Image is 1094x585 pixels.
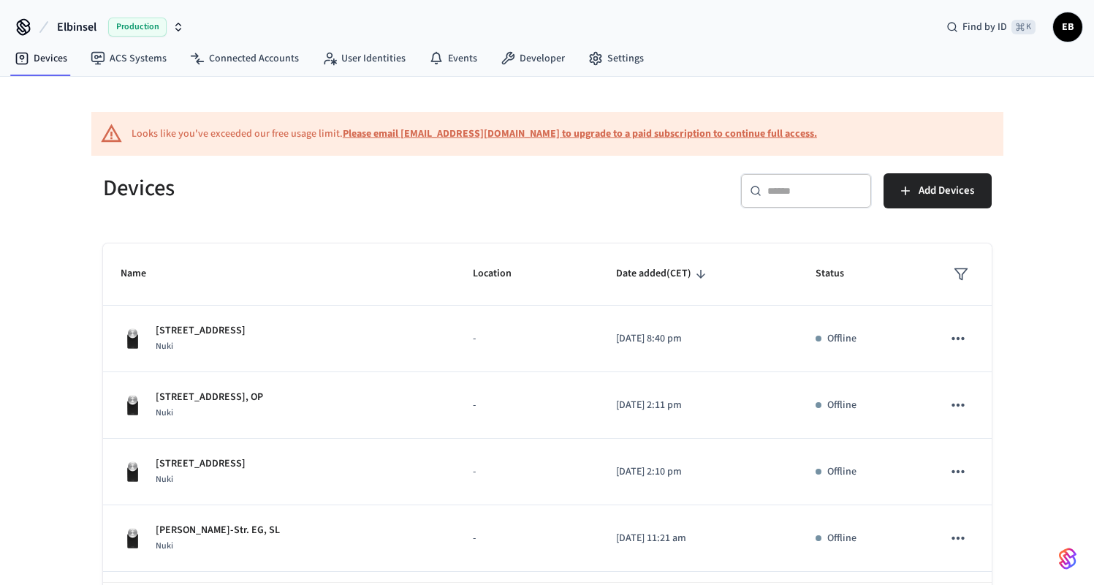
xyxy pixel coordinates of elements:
[827,464,856,480] p: Offline
[935,14,1047,40] div: Find by ID⌘ K
[473,331,581,347] p: -
[473,464,581,480] p: -
[1053,12,1082,42] button: EB
[79,45,178,72] a: ACS Systems
[156,473,173,486] span: Nuki
[3,45,79,72] a: Devices
[577,45,656,72] a: Settings
[616,331,780,347] p: [DATE] 8:40 pm
[816,263,863,285] span: Status
[156,540,173,552] span: Nuki
[489,45,577,72] a: Developer
[108,18,167,37] span: Production
[57,18,96,36] span: Elbinsel
[417,45,489,72] a: Events
[616,531,780,546] p: [DATE] 11:21 am
[103,173,539,203] h5: Devices
[1059,547,1076,570] img: SeamLogoGradient.69752ec5.svg
[827,331,856,347] p: Offline
[121,460,144,483] img: Nuki Smart Lock 3.0 Pro Black, Front
[178,45,311,72] a: Connected Accounts
[962,20,1007,34] span: Find by ID
[919,181,974,200] span: Add Devices
[156,340,173,352] span: Nuki
[156,456,246,472] p: [STREET_ADDRESS]
[473,531,581,546] p: -
[156,323,246,339] p: [STREET_ADDRESS]
[616,464,780,480] p: [DATE] 2:10 pm
[473,263,531,285] span: Location
[121,393,144,417] img: Nuki Smart Lock 3.0 Pro Black, Front
[827,531,856,546] p: Offline
[1011,20,1036,34] span: ⌘ K
[156,523,280,538] p: [PERSON_NAME]-Str. EG, SL
[616,398,780,413] p: [DATE] 2:11 pm
[343,127,817,141] a: Please email [EMAIL_ADDRESS][DOMAIN_NAME] to upgrade to a paid subscription to continue full access.
[132,127,817,142] div: Looks like you've exceeded our free usage limit.
[473,398,581,413] p: -
[884,173,992,208] button: Add Devices
[311,45,417,72] a: User Identities
[156,390,263,405] p: [STREET_ADDRESS], OP
[827,398,856,413] p: Offline
[121,526,144,550] img: Nuki Smart Lock 3.0 Pro Black, Front
[616,263,710,285] span: Date added(CET)
[156,407,173,419] span: Nuki
[121,327,144,350] img: Nuki Smart Lock 3.0 Pro Black, Front
[121,263,165,285] span: Name
[1055,14,1081,40] span: EB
